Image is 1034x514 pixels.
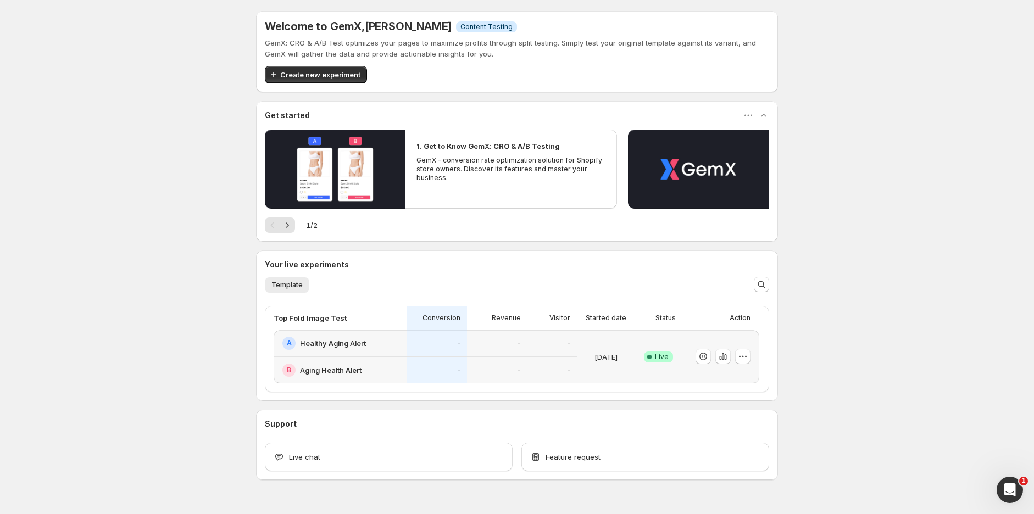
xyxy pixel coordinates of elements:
p: Started date [586,314,626,322]
h2: A [287,339,292,348]
span: Template [271,281,303,289]
p: Action [730,314,751,322]
h2: Healthy Aging Alert [300,338,366,349]
p: - [567,366,570,375]
p: - [457,339,460,348]
p: - [518,366,521,375]
h2: Aging Health Alert [300,365,362,376]
p: [DATE] [594,351,618,362]
p: GemX - conversion rate optimization solution for Shopify store owners. Discover its features and ... [416,156,605,182]
p: GemX: CRO & A/B Test optimizes your pages to maximize profits through split testing. Simply test ... [265,37,769,59]
h3: Your live experiments [265,259,349,270]
span: Live chat [289,451,320,462]
h2: B [287,366,291,375]
p: Conversion [423,314,460,322]
p: Revenue [492,314,521,322]
button: Play video [628,130,769,209]
span: Content Testing [460,23,513,31]
p: - [518,339,521,348]
nav: Pagination [265,217,295,233]
button: Create new experiment [265,66,367,83]
span: , [PERSON_NAME] [362,20,452,33]
h5: Welcome to GemX [265,20,452,33]
p: - [567,339,570,348]
h3: Support [265,418,297,429]
span: Live [655,353,669,361]
span: Create new experiment [280,69,360,80]
p: Status [655,314,676,322]
button: Play video [265,130,405,209]
p: Top Fold Image Test [274,312,347,323]
p: - [457,366,460,375]
span: 1 [1019,477,1028,485]
button: Search and filter results [754,277,769,292]
p: Visitor [549,314,570,322]
iframe: Intercom live chat [997,477,1023,503]
h3: Get started [265,110,310,121]
h2: 1. Get to Know GemX: CRO & A/B Testing [416,141,560,152]
button: Next [280,217,295,233]
span: 1 / 2 [306,220,318,231]
span: Feature request [546,451,601,462]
